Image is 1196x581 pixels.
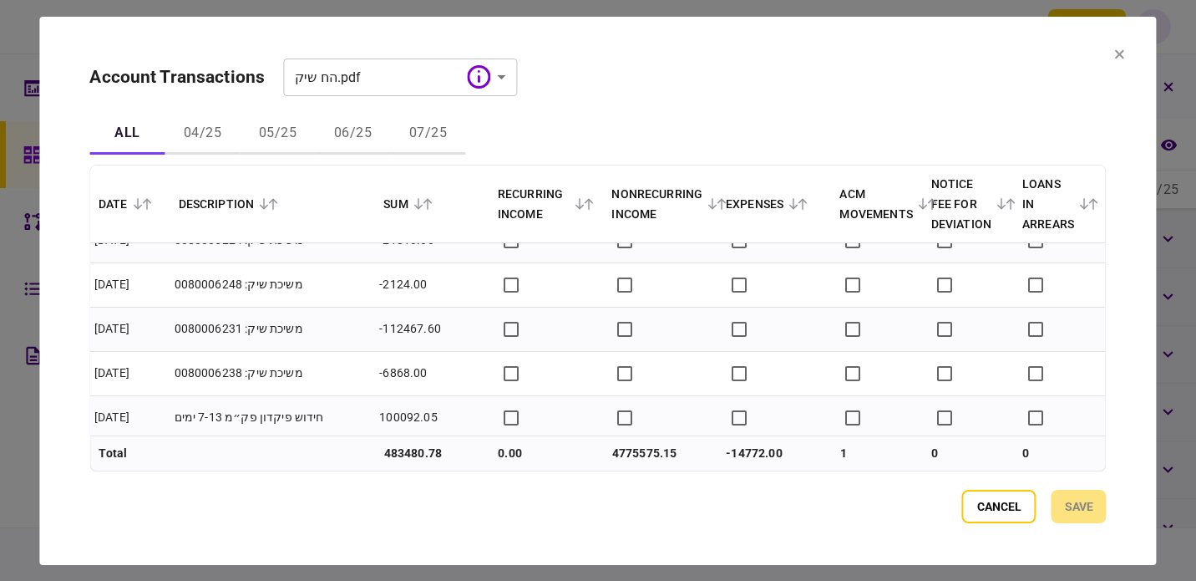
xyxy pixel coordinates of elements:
td: 0.00 [489,436,604,470]
td: -2124.00 [376,263,490,308]
td: 483480.78 [376,436,490,470]
td: [DATE] [90,352,170,396]
td: משיכת שיק: 0080006238 [170,352,376,396]
td: -14772.00 [717,436,832,470]
div: Description [179,194,367,214]
button: 04/25 [165,115,240,155]
h2: Account Transactions [89,67,265,88]
td: -112467.60 [376,308,490,352]
div: הח שיק.pdf [295,65,490,89]
div: Notice Fee for Deviation [931,174,1006,234]
td: [DATE] [90,308,170,352]
div: Nonrecurring Income [612,184,710,224]
td: -6868.00 [376,352,490,396]
button: Cancel [962,490,1036,523]
td: 1 [832,436,923,470]
td: Total [90,436,170,470]
td: משיכת שיק: 0080006248 [170,263,376,308]
button: 06/25 [315,115,390,155]
td: משיכת שיק: 0080006231 [170,308,376,352]
div: ACM Movements [840,184,915,224]
button: 07/25 [390,115,465,155]
td: 100092.05 [376,396,490,441]
td: 0 [923,436,1014,470]
td: חידוש פיקדון פק״מ 7-13 ימים [170,396,376,441]
td: [DATE] [90,263,170,308]
button: 05/25 [240,115,315,155]
td: 0 [1014,436,1105,470]
div: Loans in Arrears [1022,174,1097,234]
div: Date [99,194,162,214]
div: Recurring Income [498,184,595,224]
td: [DATE] [90,396,170,441]
div: Sum [384,194,482,214]
div: Expenses [726,194,824,214]
button: All [89,115,165,155]
td: 4775575.15 [604,436,718,470]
